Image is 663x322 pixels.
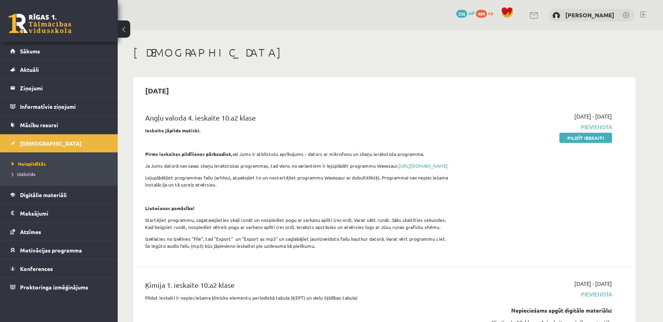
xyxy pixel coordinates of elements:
a: Mācību resursi [10,116,108,134]
a: Neizpildītās [12,160,110,167]
div: Ķīmija 1. ieskaite 10.a2 klase [145,280,452,294]
a: Atzīmes [10,223,108,241]
a: [PERSON_NAME] [565,11,614,19]
a: Digitālie materiāli [10,186,108,204]
strong: Pirms ieskaites pildīšanas pārbaudiet, [145,151,233,157]
a: Aktuāli [10,60,108,79]
a: Sākums [10,42,108,60]
span: Proktoringa izmēģinājums [20,284,88,291]
span: xp [488,10,493,16]
span: [DATE] - [DATE] [574,280,612,288]
p: Pildot ieskaiti ir nepieciešama ķīmisko elementu periodiskā tabula (ĶEPT) un vielu šķīdības tabula! [145,294,452,301]
span: Atzīmes [20,228,41,235]
strong: Ieskaite jāpilda mutiski. [145,127,201,134]
div: Angļu valoda 4. ieskaite 10.a2 klase [145,112,452,127]
div: Nepieciešams apgūt digitālo materiālu: [464,306,612,315]
span: Aktuāli [20,66,39,73]
strong: Lietošanas pamācība! [145,205,195,211]
span: 489 [476,10,487,18]
a: Ziņojumi [10,79,108,97]
a: Pildīt ieskaiti [559,133,612,143]
a: [DEMOGRAPHIC_DATA] [10,134,108,152]
p: Startējiet programmu, sagatavojieties skaļi runāt un nospiediet pogu ar sarkanu aplīti (record). ... [145,216,452,231]
span: [DEMOGRAPHIC_DATA] [20,140,82,147]
legend: Maksājumi [20,204,108,222]
a: 336 mP [456,10,475,16]
legend: Ziņojumi [20,79,108,97]
span: Izlabotās [12,171,35,177]
span: Mācību resursi [20,121,58,128]
a: [URL][DOMAIN_NAME] [399,163,448,169]
span: [DATE] - [DATE] [574,112,612,121]
span: Neizpildītās [12,161,46,167]
h1: [DEMOGRAPHIC_DATA] [133,46,636,59]
a: Proktoringa izmēģinājums [10,278,108,296]
legend: Informatīvie ziņojumi [20,97,108,115]
p: Izvēlaties no izvēlnes "File", tad "Export" un "Export as mp3" un saglabājiet jaunizveidoto failu... [145,235,452,249]
a: Maksājumi [10,204,108,222]
h2: [DATE] [137,81,177,100]
a: Rīgas 1. Tālmācības vidusskola [9,14,71,33]
a: Konferences [10,260,108,278]
span: Konferences [20,265,53,272]
span: Pievienota [464,290,612,298]
p: Ja Jums datorā nav savas skaņu ierakstošas programmas, tad viens no variantiem ir lejuplādēt prog... [145,162,452,169]
span: Sākums [20,48,40,55]
img: Alekss Volāns [552,12,560,20]
span: Pievienota [464,123,612,131]
a: Motivācijas programma [10,241,108,259]
p: vai Jums ir atbilstošs aprīkojums - dators ar mikrofonu un skaņu ierakstoša programma. [145,150,452,157]
a: Izlabotās [12,170,110,177]
p: Lejuplādējiet programmas failu (arhīvu), atpakojiet to un nostartējiet programmu Wavozaur ar dubu... [145,174,452,188]
span: mP [468,10,475,16]
span: 336 [456,10,467,18]
a: Informatīvie ziņojumi [10,97,108,115]
span: Motivācijas programma [20,247,82,254]
span: Digitālie materiāli [20,191,67,198]
a: 489 xp [476,10,497,16]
